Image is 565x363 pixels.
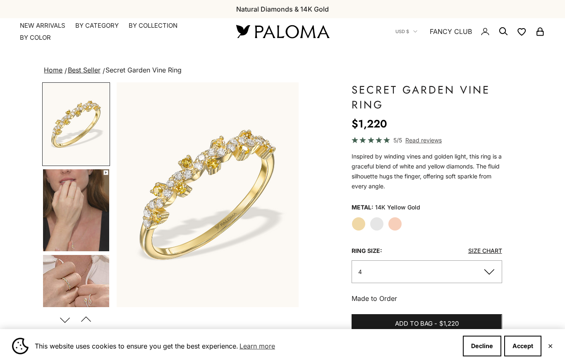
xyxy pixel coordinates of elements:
[20,22,216,42] nav: Primary navigation
[42,82,110,166] button: Go to item 1
[393,135,402,145] span: 5/5
[42,254,110,338] button: Go to item 5
[463,336,501,356] button: Decline
[352,293,502,304] p: Made to Order
[43,169,109,251] img: #YellowGold #WhiteGold #RoseGold
[129,22,177,30] summary: By Collection
[68,66,101,74] a: Best Seller
[352,151,502,191] p: Inspired by winding vines and golden light, this ring is a graceful blend of white and yellow dia...
[405,135,442,145] span: Read reviews
[504,336,541,356] button: Accept
[20,22,65,30] a: NEW ARRIVALS
[42,168,110,252] button: Go to item 4
[395,18,545,45] nav: Secondary navigation
[42,65,522,76] nav: breadcrumbs
[468,247,502,254] a: Size Chart
[395,28,409,35] span: USD $
[352,115,387,132] sale-price: $1,220
[43,83,109,165] img: #YellowGold
[44,66,62,74] a: Home
[35,340,456,352] span: This website uses cookies to ensure you get the best experience.
[43,255,109,337] img: #YellowGold #WhiteGold #RoseGold
[352,82,502,112] h1: Secret Garden Vine Ring
[117,82,299,307] img: #YellowGold
[352,245,382,257] legend: Ring size:
[12,338,29,354] img: Cookie banner
[20,34,51,42] summary: By Color
[375,201,420,214] variant-option-value: 14K Yellow Gold
[352,135,502,145] a: 5/5 Read reviews
[548,344,553,349] button: Close
[238,340,276,352] a: Learn more
[430,26,472,37] a: FANCY CLUB
[105,66,182,74] span: Secret Garden Vine Ring
[236,4,329,14] p: Natural Diamonds & 14K Gold
[439,319,459,329] span: $1,220
[358,268,362,275] span: 4
[352,314,502,334] button: Add to bag-$1,220
[352,201,373,214] legend: Metal:
[395,28,417,35] button: USD $
[352,260,502,283] button: 4
[75,22,119,30] summary: By Category
[117,82,299,307] div: Item 1 of 13
[395,319,433,329] span: Add to bag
